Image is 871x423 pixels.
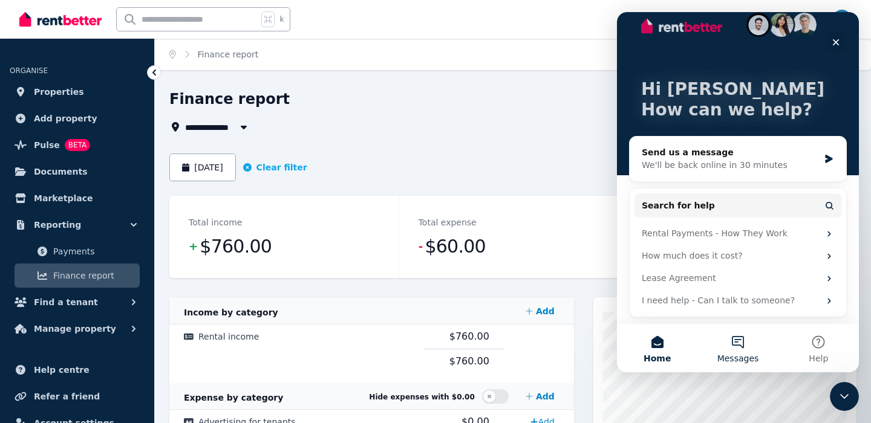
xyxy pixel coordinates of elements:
[243,161,307,173] button: Clear filter
[189,215,242,230] dt: Total income
[200,234,272,259] span: $760.00
[419,238,423,255] span: -
[169,89,290,109] h1: Finance report
[34,363,90,377] span: Help centre
[449,331,489,342] span: $760.00
[53,268,135,283] span: Finance report
[10,317,145,341] button: Manage property
[34,389,100,404] span: Refer a friend
[53,244,135,259] span: Payments
[832,10,852,29] img: Jason Ma
[34,85,84,99] span: Properties
[521,384,559,408] a: Add
[419,215,477,230] dt: Total expense
[198,332,259,341] span: Rental income
[10,358,145,382] a: Help centre
[189,238,197,255] span: +
[10,186,145,210] a: Marketplace
[155,39,273,70] nav: Breadcrumb
[425,234,485,259] span: $60.00
[10,384,145,408] a: Refer a friend
[10,106,145,131] a: Add property
[830,382,859,411] iframe: Intercom live chat
[10,80,145,104] a: Properties
[184,308,278,317] span: Income by category
[19,10,102,28] img: RentBetter
[34,295,98,309] span: Find a tenant
[15,263,140,288] a: Finance report
[169,153,236,181] button: [DATE]
[10,66,48,75] span: ORGANISE
[34,191,93,205] span: Marketplace
[10,160,145,184] a: Documents
[10,290,145,314] button: Find a tenant
[15,239,140,263] a: Payments
[198,50,259,59] a: Finance report
[34,111,97,126] span: Add property
[10,133,145,157] a: PulseBETA
[34,218,81,232] span: Reporting
[369,393,474,401] span: Hide expenses with $0.00
[279,15,284,24] span: k
[184,393,283,402] span: Expense by category
[34,138,60,152] span: Pulse
[34,321,116,336] span: Manage property
[65,139,90,151] span: BETA
[34,164,88,179] span: Documents
[449,355,489,367] span: $760.00
[521,299,559,323] a: Add
[10,213,145,237] button: Reporting
[617,12,859,372] iframe: Intercom live chat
